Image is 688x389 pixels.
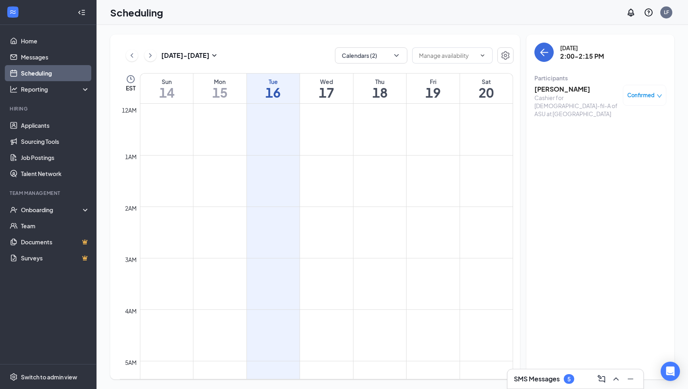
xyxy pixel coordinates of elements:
[123,255,138,264] div: 3am
[193,86,246,99] h1: 15
[247,74,300,103] a: September 16, 2025
[626,8,636,17] svg: Notifications
[21,373,77,381] div: Switch to admin view
[78,8,86,16] svg: Collapse
[120,106,138,115] div: 12am
[126,49,138,61] button: ChevronLeft
[140,78,193,86] div: Sun
[300,86,353,99] h1: 17
[479,52,486,59] svg: ChevronDown
[626,374,635,384] svg: Minimize
[110,6,163,19] h1: Scheduling
[126,84,136,92] span: EST
[353,74,407,103] a: September 18, 2025
[497,47,513,63] button: Settings
[501,51,510,60] svg: Settings
[407,78,460,86] div: Fri
[624,373,637,385] button: Minimize
[247,78,300,86] div: Tue
[140,74,193,103] a: September 14, 2025
[419,51,476,60] input: Manage availability
[300,78,353,86] div: Wed
[126,74,136,84] svg: Clock
[10,190,88,197] div: Team Management
[407,86,460,99] h1: 19
[21,85,90,93] div: Reporting
[534,85,619,94] h3: [PERSON_NAME]
[661,362,680,381] div: Open Intercom Messenger
[460,74,513,103] a: September 20, 2025
[611,374,621,384] svg: ChevronUp
[193,74,246,103] a: September 15, 2025
[10,206,18,214] svg: UserCheck
[657,93,662,99] span: down
[10,85,18,93] svg: Analysis
[353,78,407,86] div: Thu
[21,218,90,234] a: Team
[21,117,90,133] a: Applicants
[21,33,90,49] a: Home
[123,152,138,161] div: 1am
[560,52,604,61] h3: 2:00-2:15 PM
[539,47,549,57] svg: ArrowLeft
[123,204,138,213] div: 2am
[21,133,90,149] a: Sourcing Tools
[247,86,300,99] h1: 16
[123,358,138,367] div: 5am
[407,74,460,103] a: September 19, 2025
[21,49,90,65] a: Messages
[21,166,90,182] a: Talent Network
[610,373,622,385] button: ChevronUp
[21,250,90,266] a: SurveysCrown
[335,47,407,63] button: Calendars (2)ChevronDown
[161,51,209,60] h3: [DATE] - [DATE]
[10,105,88,112] div: Hiring
[21,65,90,81] a: Scheduling
[595,373,608,385] button: ComposeMessage
[392,51,400,59] svg: ChevronDown
[534,74,666,82] div: Participants
[144,49,156,61] button: ChevronRight
[21,234,90,250] a: DocumentsCrown
[140,86,193,99] h1: 14
[193,78,246,86] div: Mon
[514,375,560,383] h3: SMS Messages
[123,307,138,315] div: 4am
[146,51,154,60] svg: ChevronRight
[627,91,655,99] span: Confirmed
[209,51,219,60] svg: SmallChevronDown
[597,374,606,384] svg: ComposeMessage
[560,44,604,52] div: [DATE]
[460,86,513,99] h1: 20
[300,74,353,103] a: September 17, 2025
[664,9,669,16] div: LF
[10,373,18,381] svg: Settings
[534,94,619,118] div: Cashier for [DEMOGRAPHIC_DATA]-fil-A of ASU at [GEOGRAPHIC_DATA]
[460,78,513,86] div: Sat
[567,376,571,383] div: 5
[128,51,136,60] svg: ChevronLeft
[353,86,407,99] h1: 18
[21,206,83,214] div: Onboarding
[9,8,17,16] svg: WorkstreamLogo
[534,43,554,62] button: back-button
[21,149,90,166] a: Job Postings
[644,8,653,17] svg: QuestionInfo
